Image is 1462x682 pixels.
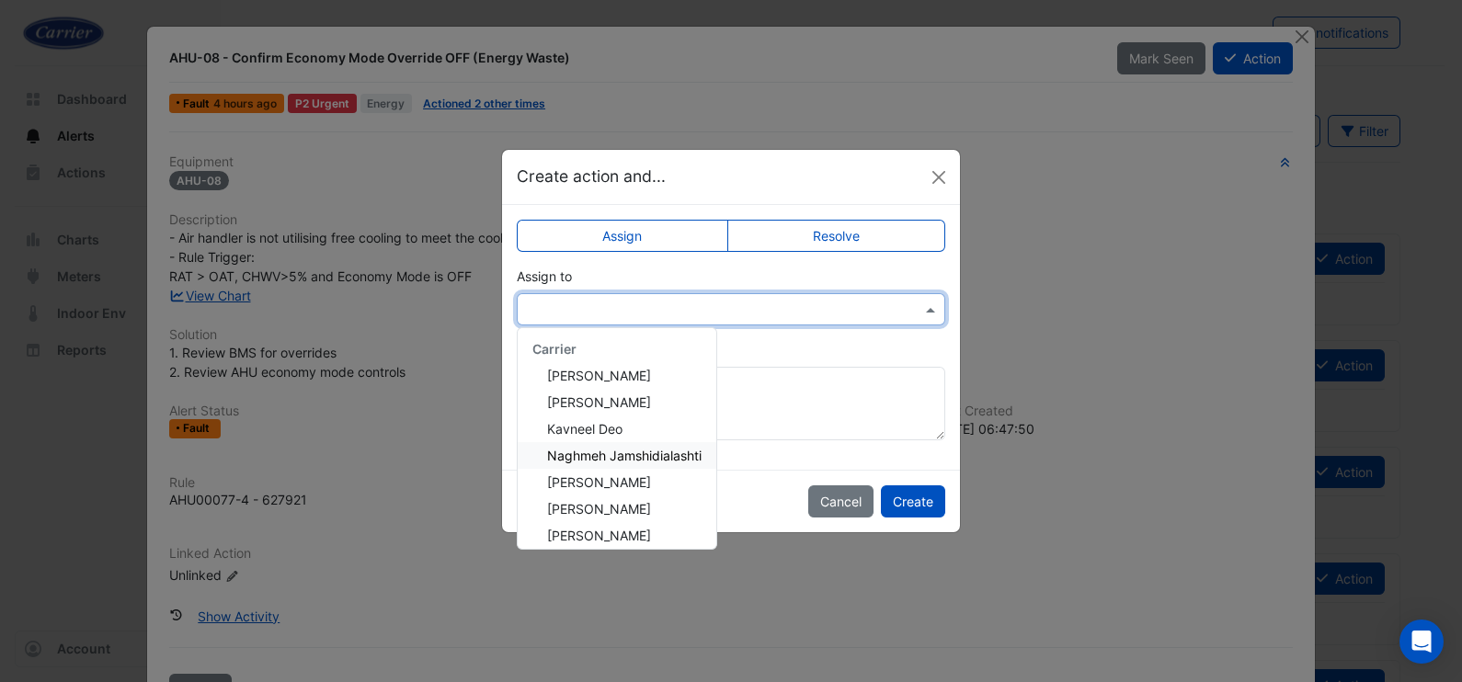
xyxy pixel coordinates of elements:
[881,485,945,517] button: Create
[547,448,702,463] span: Naghmeh Jamshidialashti
[547,394,651,410] span: [PERSON_NAME]
[532,341,577,357] span: Carrier
[517,220,728,252] label: Assign
[517,267,572,286] label: Assign to
[547,528,651,543] span: [PERSON_NAME]
[547,474,651,490] span: [PERSON_NAME]
[547,368,651,383] span: [PERSON_NAME]
[808,485,874,517] button: Cancel
[547,501,651,517] span: [PERSON_NAME]
[1399,619,1444,664] div: Open Intercom Messenger
[517,327,717,550] ng-dropdown-panel: Options list
[547,421,622,437] span: Kavneel Deo
[925,164,953,191] button: Close
[517,165,666,188] h5: Create action and...
[727,220,946,252] label: Resolve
